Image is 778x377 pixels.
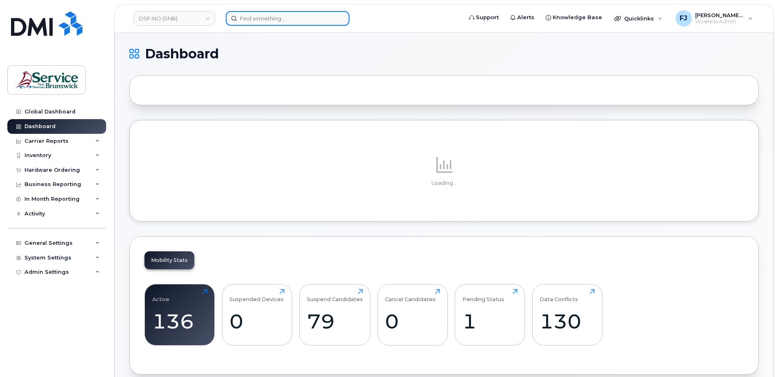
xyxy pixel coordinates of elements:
[229,289,285,341] a: Suspended Devices0
[540,309,595,333] div: 130
[462,289,518,341] a: Pending Status1
[385,309,440,333] div: 0
[540,289,595,341] a: Data Conflicts130
[307,289,363,341] a: Suspend Candidates79
[307,309,363,333] div: 79
[462,309,518,333] div: 1
[152,289,169,302] div: Active
[229,309,285,333] div: 0
[462,289,504,302] div: Pending Status
[152,309,207,333] div: 136
[144,180,744,187] p: Loading...
[152,289,207,341] a: Active136
[229,289,284,302] div: Suspended Devices
[385,289,440,341] a: Cancel Candidates0
[385,289,436,302] div: Cancel Candidates
[307,289,363,302] div: Suspend Candidates
[145,48,219,60] span: Dashboard
[540,289,578,302] div: Data Conflicts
